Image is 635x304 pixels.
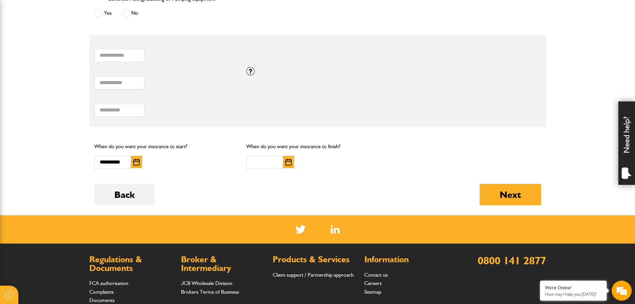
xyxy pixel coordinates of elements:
button: Next [480,184,541,205]
a: Brokers Terms of Business [181,289,239,295]
a: Sitemap [364,289,381,295]
a: FCA authorisation [89,280,128,286]
h2: Regulations & Documents [89,255,174,272]
img: Choose date [133,159,140,166]
input: Enter your email address [9,81,122,96]
a: JCB Wholesale Division [181,280,232,286]
h2: Broker & Intermediary [181,255,266,272]
button: Back [94,184,155,205]
img: Twitter [295,225,306,234]
h2: Information [364,255,449,264]
a: Client support / Partnership approach [273,272,354,278]
h2: Products & Services [273,255,358,264]
p: When do you want your insurance to finish? [246,142,389,151]
input: Enter your phone number [9,101,122,116]
em: Start Chat [91,206,121,215]
input: Enter your last name [9,62,122,76]
label: No [122,9,138,17]
a: Careers [364,280,382,286]
a: Documents [89,297,115,303]
a: Contact us [364,272,388,278]
a: Complaints [89,289,114,295]
div: Minimize live chat window [109,3,125,19]
img: d_20077148190_company_1631870298795_20077148190 [11,37,28,46]
a: 0800 141 2877 [478,254,546,267]
textarea: Type your message and hit 'Enter' [9,121,122,200]
div: We're Online! [545,285,602,291]
a: LinkedIn [331,225,340,234]
img: Linked In [331,225,340,234]
img: Choose date [285,159,292,166]
div: Need help? [618,101,635,185]
p: When do you want your insurance to start? [94,142,237,151]
label: Yes [94,9,112,17]
p: How may I help you today? [545,292,602,297]
div: Chat with us now [35,37,112,46]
